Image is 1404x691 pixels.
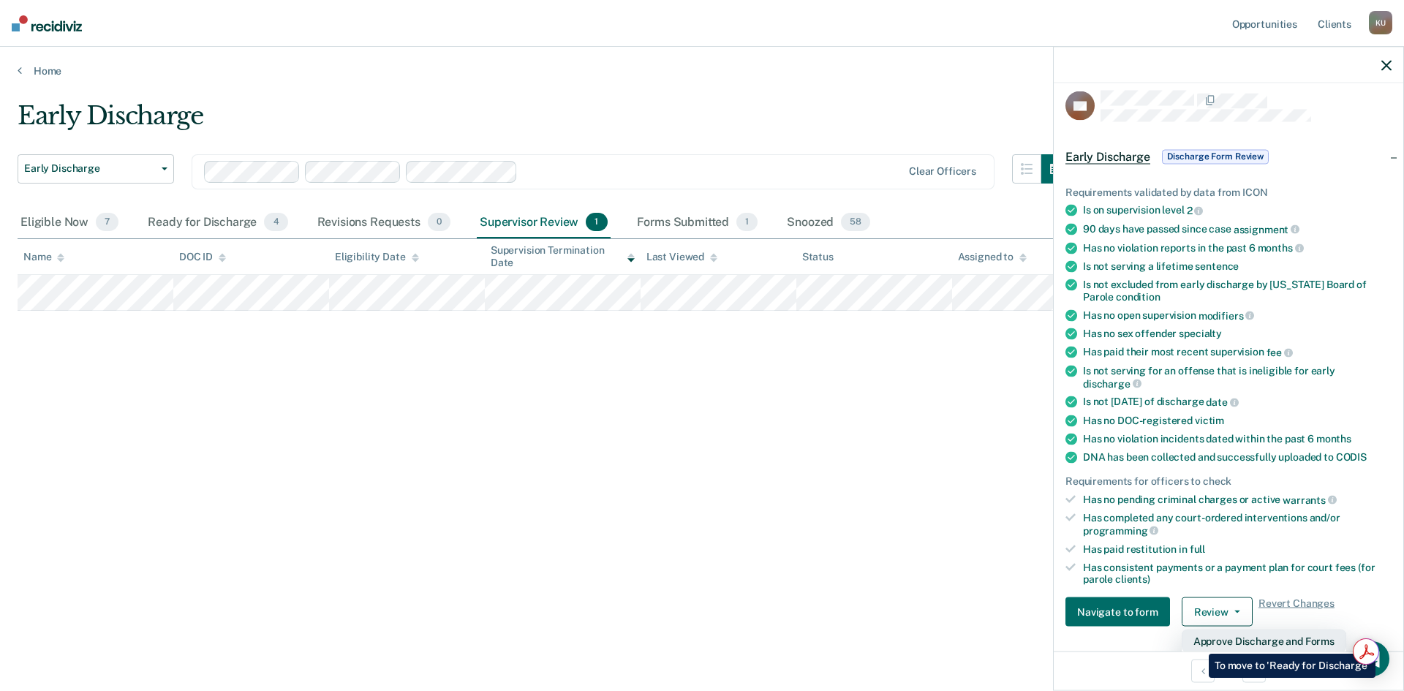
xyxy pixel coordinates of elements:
[1083,222,1392,235] div: 90 days have passed since case
[96,213,118,232] span: 7
[802,251,834,263] div: Status
[1199,309,1255,321] span: modifiers
[1083,241,1392,254] div: Has no violation reports in the past 6
[477,207,611,239] div: Supervisor Review
[1242,659,1266,682] button: Next Opportunity
[1258,597,1335,627] span: Revert Changes
[1083,328,1392,340] div: Has no sex offender
[1179,328,1222,339] span: specialty
[909,165,976,178] div: Clear officers
[1162,149,1269,164] span: Discharge Form Review
[1083,543,1392,555] div: Has paid restitution in
[1083,450,1392,463] div: DNA has been collected and successfully uploaded to
[1083,512,1392,537] div: Has completed any court-ordered interventions and/or
[23,251,64,263] div: Name
[1065,597,1176,627] a: Navigate to form link
[1267,347,1293,358] span: fee
[1083,309,1392,322] div: Has no open supervision
[18,64,1386,78] a: Home
[1083,204,1392,217] div: Is on supervision level
[1083,396,1392,409] div: Is not [DATE] of discharge
[1083,493,1392,506] div: Has no pending criminal charges or active
[428,213,450,232] span: 0
[1065,597,1170,627] button: Navigate to form
[1065,149,1150,164] span: Early Discharge
[1258,242,1304,254] span: months
[1054,133,1403,180] div: Early DischargeDischarge Form Review
[1206,396,1238,408] span: date
[12,15,82,31] img: Recidiviz
[958,251,1027,263] div: Assigned to
[145,207,290,239] div: Ready for Discharge
[1191,659,1215,682] button: Previous Opportunity
[1083,414,1392,426] div: Has no DOC-registered
[264,213,287,232] span: 4
[24,162,156,175] span: Early Discharge
[1083,524,1158,536] span: programming
[1116,290,1160,302] span: condition
[335,251,419,263] div: Eligibility Date
[1283,494,1337,505] span: warrants
[1182,630,1346,653] button: Approve Discharge and Forms
[1083,432,1392,445] div: Has no violation incidents dated within the past 6
[784,207,873,239] div: Snoozed
[1190,543,1205,554] span: full
[1195,414,1224,426] span: victim
[1083,346,1392,359] div: Has paid their most recent supervision
[1065,475,1392,487] div: Requirements for officers to check
[1369,11,1392,34] div: K U
[1083,561,1392,586] div: Has consistent payments or a payment plan for court fees (for parole
[1234,223,1299,235] span: assignment
[491,244,635,269] div: Supervision Termination Date
[1187,205,1204,216] span: 2
[841,213,870,232] span: 58
[18,207,121,239] div: Eligible Now
[1316,432,1351,444] span: months
[1054,651,1403,690] div: 1 / 1
[1083,364,1392,389] div: Is not serving for an offense that is ineligible for early
[634,207,761,239] div: Forms Submitted
[586,213,607,232] span: 1
[179,251,226,263] div: DOC ID
[1182,597,1253,627] button: Review
[1336,450,1367,462] span: CODIS
[1115,573,1150,585] span: clients)
[1083,279,1392,303] div: Is not excluded from early discharge by [US_STATE] Board of Parole
[1065,186,1392,198] div: Requirements validated by data from ICON
[736,213,758,232] span: 1
[1083,377,1141,389] span: discharge
[18,101,1071,143] div: Early Discharge
[1065,650,1392,662] dt: Supervision
[314,207,453,239] div: Revisions Requests
[646,251,717,263] div: Last Viewed
[1195,260,1239,272] span: sentence
[1083,260,1392,273] div: Is not serving a lifetime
